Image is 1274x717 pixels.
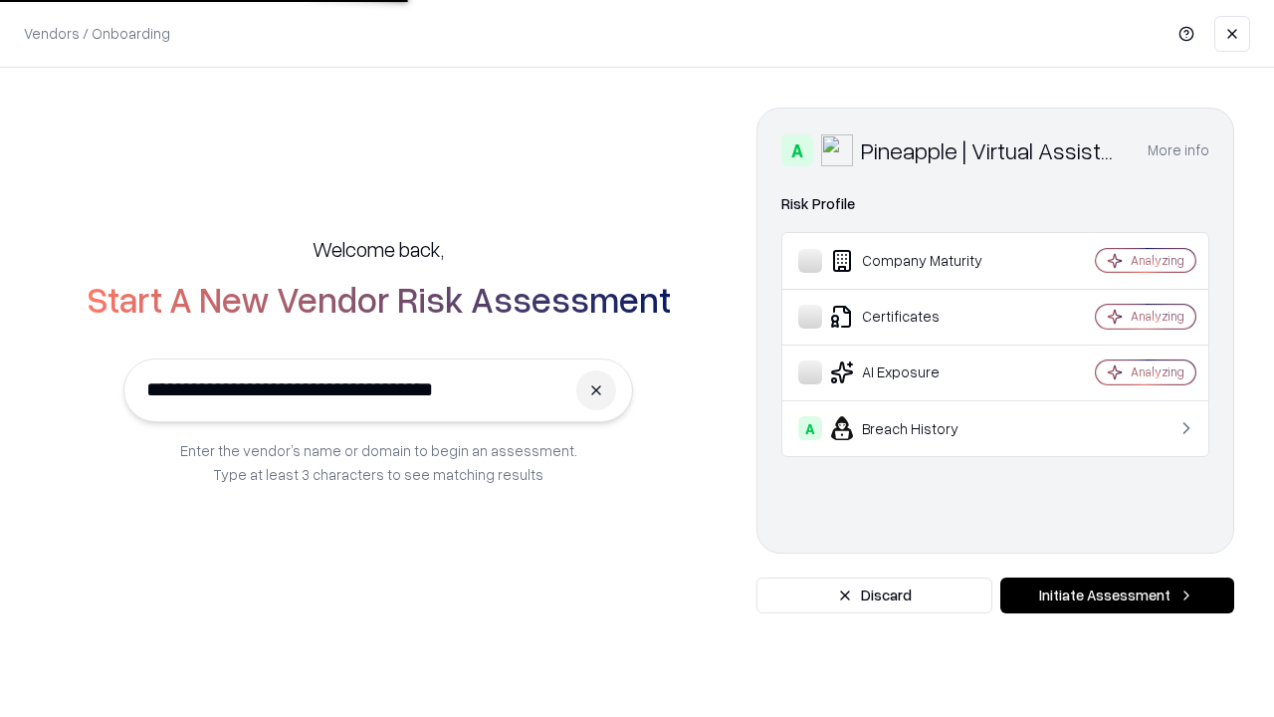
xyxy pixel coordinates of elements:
[781,134,813,166] div: A
[180,438,577,486] p: Enter the vendor’s name or domain to begin an assessment. Type at least 3 characters to see match...
[1131,363,1184,380] div: Analyzing
[1131,308,1184,325] div: Analyzing
[1000,578,1234,613] button: Initiate Assessment
[87,279,671,319] h2: Start A New Vendor Risk Assessment
[313,235,444,263] h5: Welcome back,
[798,416,822,440] div: A
[756,578,992,613] button: Discard
[798,249,1036,273] div: Company Maturity
[821,134,853,166] img: Pineapple | Virtual Assistant Agency
[798,360,1036,384] div: AI Exposure
[781,192,1209,216] div: Risk Profile
[1148,132,1209,168] button: More info
[798,305,1036,329] div: Certificates
[798,416,1036,440] div: Breach History
[861,134,1124,166] div: Pineapple | Virtual Assistant Agency
[24,23,170,44] p: Vendors / Onboarding
[1131,252,1184,269] div: Analyzing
